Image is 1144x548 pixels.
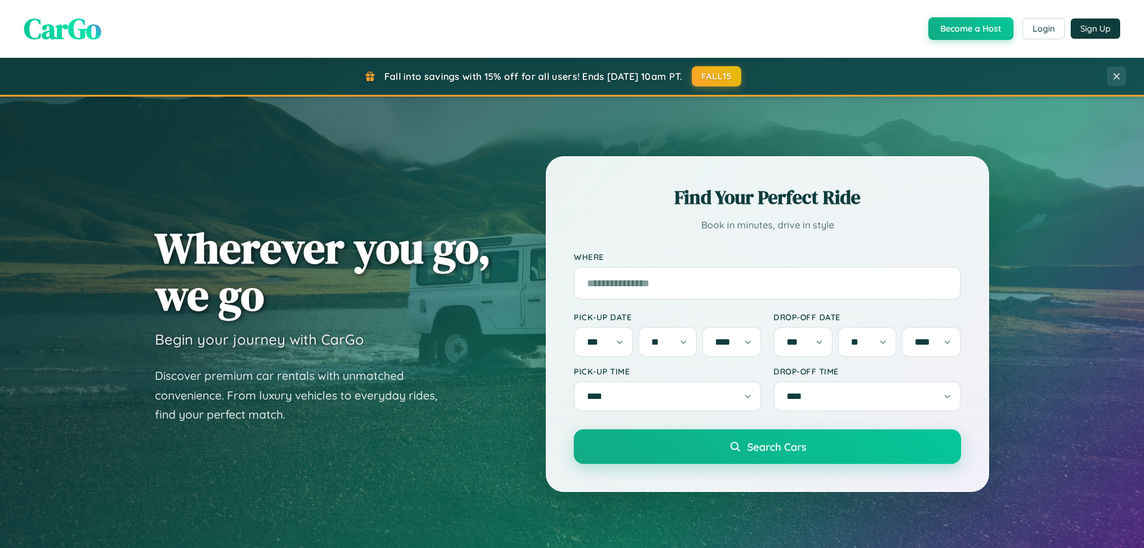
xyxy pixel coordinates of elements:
h1: Wherever you go, we go [155,224,491,318]
label: Where [574,252,961,262]
button: FALL15 [692,66,742,86]
h2: Find Your Perfect Ride [574,184,961,210]
button: Become a Host [928,17,1014,40]
span: Fall into savings with 15% off for all users! Ends [DATE] 10am PT. [384,70,683,82]
span: CarGo [24,9,101,48]
button: Sign Up [1071,18,1120,39]
h3: Begin your journey with CarGo [155,330,364,348]
button: Login [1022,18,1065,39]
button: Search Cars [574,429,961,464]
label: Pick-up Time [574,366,761,376]
label: Drop-off Time [773,366,961,376]
p: Discover premium car rentals with unmatched convenience. From luxury vehicles to everyday rides, ... [155,366,453,425]
p: Book in minutes, drive in style [574,216,961,234]
label: Drop-off Date [773,312,961,322]
label: Pick-up Date [574,312,761,322]
span: Search Cars [747,440,806,453]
